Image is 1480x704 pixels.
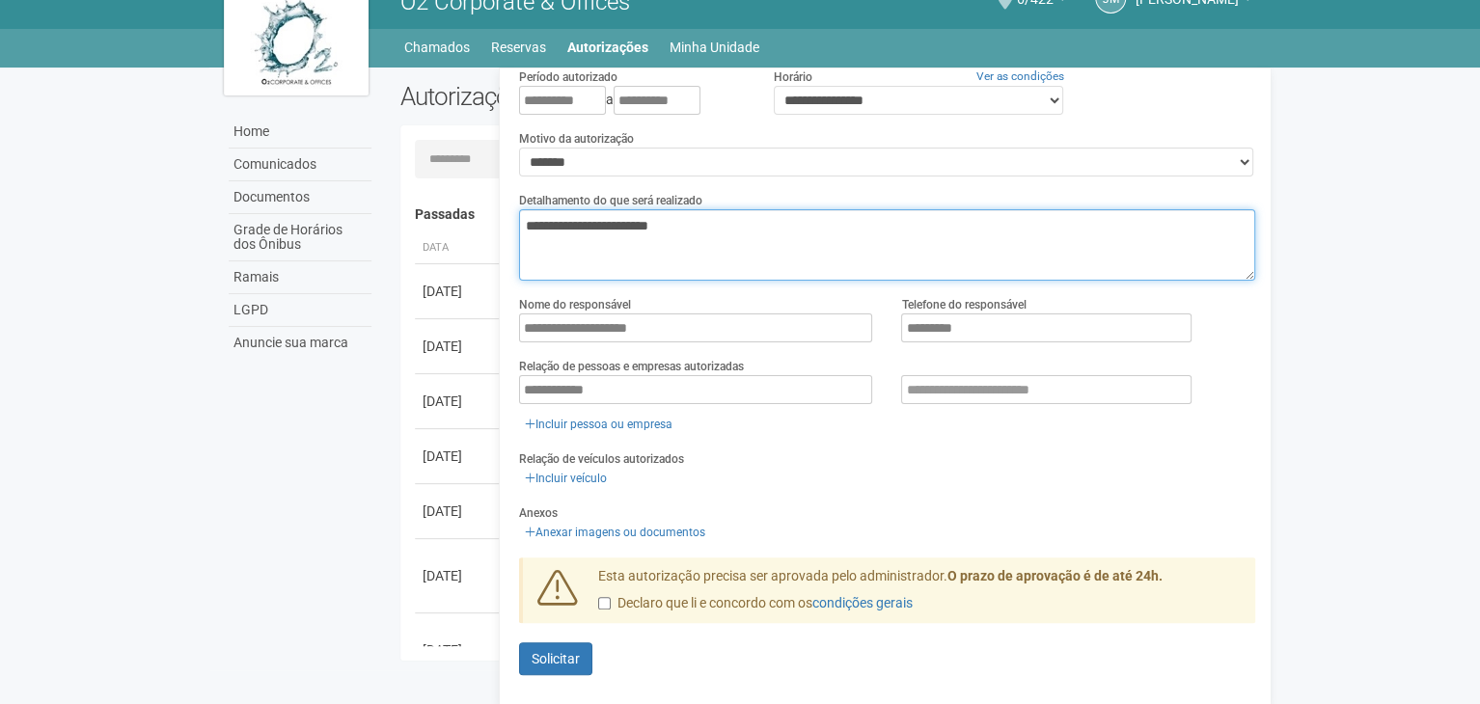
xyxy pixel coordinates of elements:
[519,130,634,148] label: Motivo da autorização
[901,296,1026,313] label: Telefone do responsável
[229,149,371,181] a: Comunicados
[423,337,494,356] div: [DATE]
[519,296,631,313] label: Nome do responsável
[812,595,913,610] a: condições gerais
[598,597,611,609] input: Declaro que li e concordo com oscondições gerais
[229,116,371,149] a: Home
[519,642,592,675] button: Solicitar
[229,214,371,261] a: Grade de Horários dos Ônibus
[519,192,702,209] label: Detalhamento do que será realizado
[229,327,371,359] a: Anuncie sua marca
[491,34,546,61] a: Reservas
[423,640,494,660] div: [DATE]
[519,468,613,489] a: Incluir veículo
[976,69,1064,83] a: Ver as condições
[519,522,711,543] a: Anexar imagens ou documentos
[774,68,812,86] label: Horário
[584,567,1255,623] div: Esta autorização precisa ser aprovada pelo administrador.
[519,504,558,522] label: Anexos
[423,447,494,466] div: [DATE]
[423,566,494,585] div: [DATE]
[415,232,502,264] th: Data
[415,207,1242,222] h4: Passadas
[598,594,913,613] label: Declaro que li e concordo com os
[229,294,371,327] a: LGPD
[229,261,371,294] a: Ramais
[400,82,813,111] h2: Autorizações
[519,358,744,375] label: Relação de pessoas e empresas autorizadas
[423,282,494,301] div: [DATE]
[229,181,371,214] a: Documentos
[670,34,759,61] a: Minha Unidade
[404,34,470,61] a: Chamados
[519,414,678,435] a: Incluir pessoa ou empresa
[567,34,648,61] a: Autorizações
[947,568,1163,583] strong: O prazo de aprovação é de até 24h.
[532,651,580,666] span: Solicitar
[423,392,494,411] div: [DATE]
[519,86,745,115] div: a
[519,450,684,468] label: Relação de veículos autorizados
[423,501,494,521] div: [DATE]
[519,68,617,86] label: Período autorizado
